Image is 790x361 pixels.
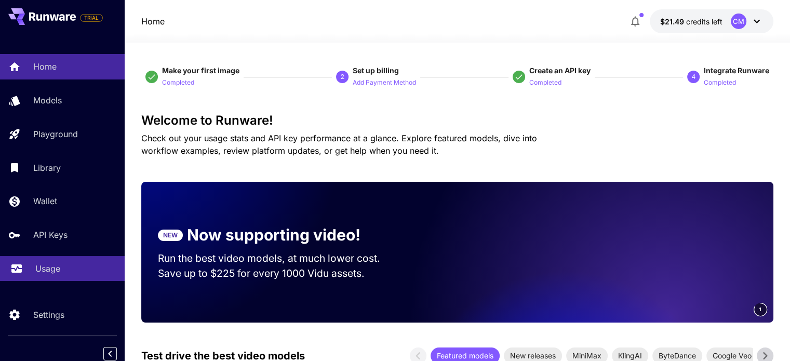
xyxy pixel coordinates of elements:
[341,72,344,82] p: 2
[33,94,62,106] p: Models
[353,78,416,88] p: Add Payment Method
[158,251,400,266] p: Run the best video models, at much lower cost.
[33,162,61,174] p: Library
[33,60,57,73] p: Home
[33,195,57,207] p: Wallet
[691,72,695,82] p: 4
[103,347,117,360] button: Collapse sidebar
[566,350,608,361] span: MiniMax
[141,15,165,28] a: Home
[529,66,591,75] span: Create an API key
[80,11,103,24] span: Add your payment card to enable full platform functionality.
[81,14,102,22] span: TRIAL
[686,17,722,26] span: credits left
[731,14,746,29] div: CM
[353,76,416,88] button: Add Payment Method
[529,78,561,88] p: Completed
[353,66,399,75] span: Set up billing
[652,350,702,361] span: ByteDance
[162,76,194,88] button: Completed
[612,350,648,361] span: KlingAI
[33,128,78,140] p: Playground
[162,66,239,75] span: Make your first image
[162,78,194,88] p: Completed
[141,133,537,156] span: Check out your usage stats and API key performance at a glance. Explore featured models, dive int...
[158,266,400,281] p: Save up to $225 for every 1000 Vidu assets.
[706,350,758,361] span: Google Veo
[187,223,360,247] p: Now supporting video!
[759,305,762,313] span: 1
[660,17,686,26] span: $21.49
[141,113,773,128] h3: Welcome to Runware!
[660,16,722,27] div: $21.49014
[33,309,64,321] p: Settings
[163,231,178,240] p: NEW
[33,229,68,241] p: API Keys
[431,350,500,361] span: Featured models
[650,9,773,33] button: $21.49014CM
[704,78,736,88] p: Completed
[504,350,562,361] span: New releases
[35,262,60,275] p: Usage
[141,15,165,28] nav: breadcrumb
[704,66,769,75] span: Integrate Runware
[529,76,561,88] button: Completed
[704,76,736,88] button: Completed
